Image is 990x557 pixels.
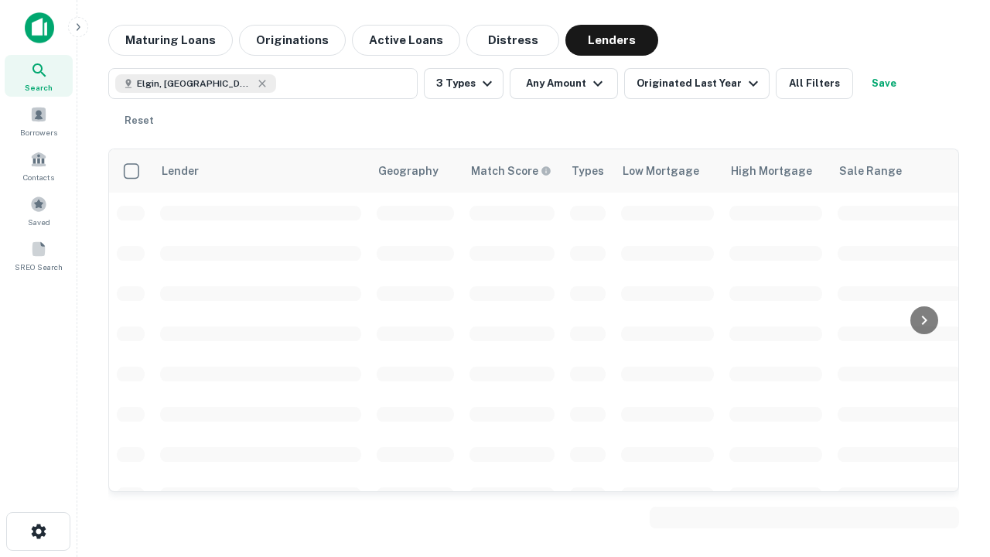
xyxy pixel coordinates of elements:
[15,261,63,273] span: SREO Search
[137,77,253,91] span: Elgin, [GEOGRAPHIC_DATA], [GEOGRAPHIC_DATA]
[466,25,559,56] button: Distress
[378,162,439,180] div: Geography
[776,68,853,99] button: All Filters
[5,190,73,231] a: Saved
[20,126,57,138] span: Borrowers
[859,68,909,99] button: Save your search to get updates of matches that match your search criteria.
[830,149,969,193] th: Sale Range
[28,216,50,228] span: Saved
[114,105,164,136] button: Reset
[5,234,73,276] a: SREO Search
[25,81,53,94] span: Search
[572,162,604,180] div: Types
[731,162,812,180] div: High Mortgage
[162,162,199,180] div: Lender
[471,162,551,179] div: Capitalize uses an advanced AI algorithm to match your search with the best lender. The match sco...
[369,149,462,193] th: Geography
[23,171,54,183] span: Contacts
[839,162,902,180] div: Sale Range
[471,162,548,179] h6: Match Score
[5,100,73,142] a: Borrowers
[152,149,369,193] th: Lender
[562,149,613,193] th: Types
[637,74,763,93] div: Originated Last Year
[25,12,54,43] img: capitalize-icon.png
[108,68,418,99] button: Elgin, [GEOGRAPHIC_DATA], [GEOGRAPHIC_DATA]
[624,68,770,99] button: Originated Last Year
[913,384,990,458] iframe: Chat Widget
[722,149,830,193] th: High Mortgage
[510,68,618,99] button: Any Amount
[352,25,460,56] button: Active Loans
[623,162,699,180] div: Low Mortgage
[108,25,233,56] button: Maturing Loans
[424,68,504,99] button: 3 Types
[565,25,658,56] button: Lenders
[462,149,562,193] th: Capitalize uses an advanced AI algorithm to match your search with the best lender. The match sco...
[5,55,73,97] a: Search
[239,25,346,56] button: Originations
[613,149,722,193] th: Low Mortgage
[5,145,73,186] a: Contacts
